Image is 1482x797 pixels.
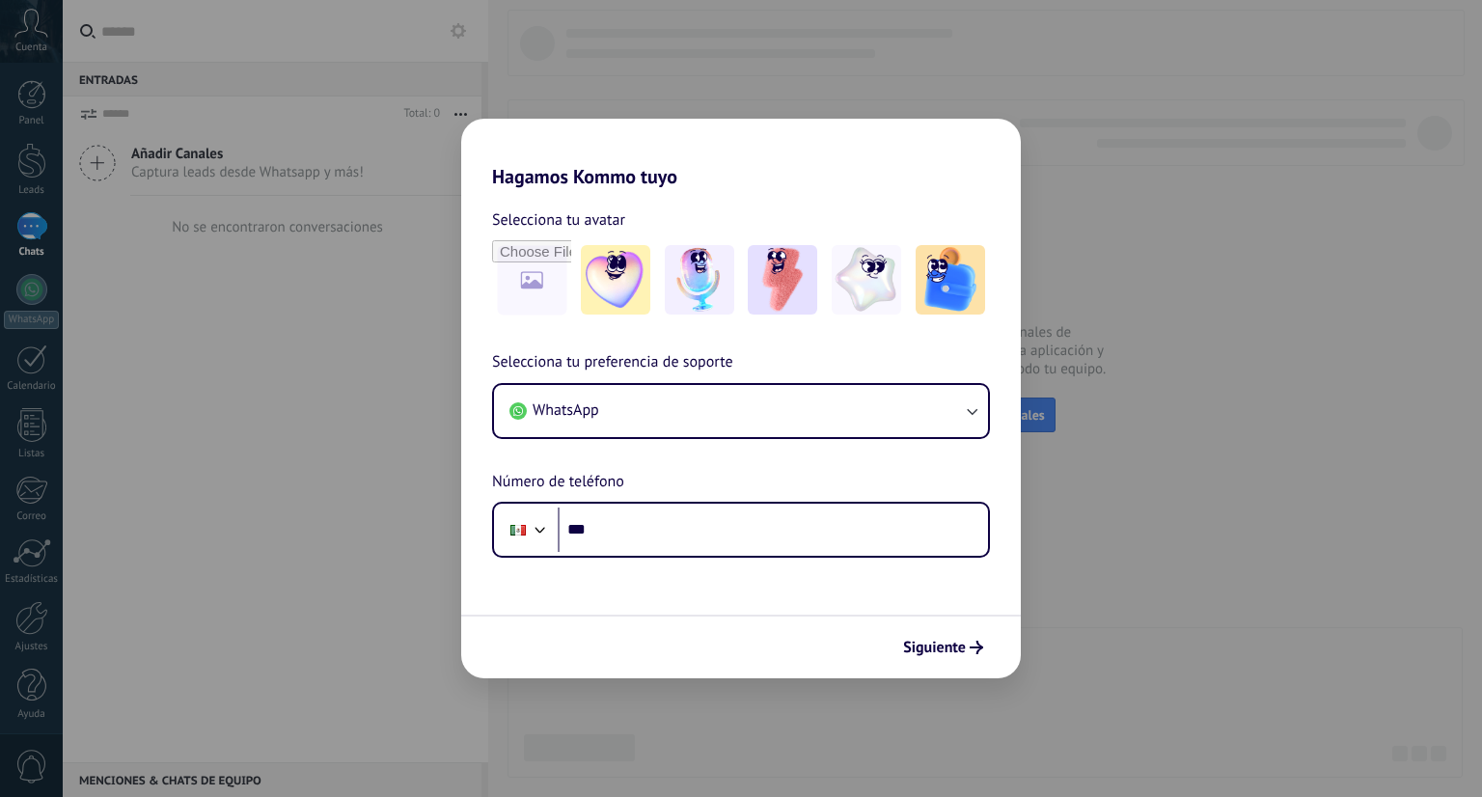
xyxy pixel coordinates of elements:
img: -1.jpeg [581,245,650,315]
img: -3.jpeg [748,245,817,315]
div: Mexico: + 52 [500,509,536,550]
button: WhatsApp [494,385,988,437]
button: Siguiente [894,631,992,664]
img: -2.jpeg [665,245,734,315]
span: Siguiente [903,641,966,654]
img: -4.jpeg [832,245,901,315]
span: WhatsApp [533,400,599,420]
span: Selecciona tu avatar [492,207,625,233]
span: Número de teléfono [492,470,624,495]
img: -5.jpeg [916,245,985,315]
span: Selecciona tu preferencia de soporte [492,350,733,375]
h2: Hagamos Kommo tuyo [461,119,1021,188]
